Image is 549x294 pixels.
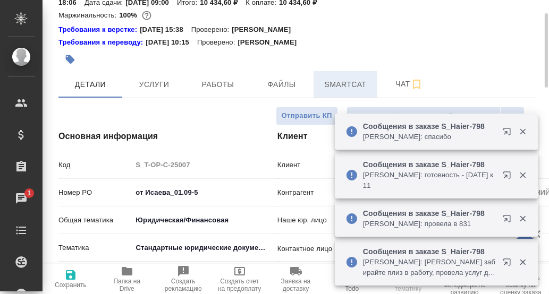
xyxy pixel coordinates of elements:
p: [PERSON_NAME]: [PERSON_NAME] забирайте плиз в работу, провела услуг доп тикета тут **[S_Haier-831... [363,257,496,278]
p: 100% [119,11,140,19]
span: Создать рекламацию [162,278,205,292]
p: Проверено: [191,24,232,35]
a: 1 [3,185,40,212]
p: Наше юр. лицо [277,215,380,226]
button: Папка на Drive [99,264,155,294]
p: Код [58,160,132,170]
span: Заявка на доставку [274,278,318,292]
p: Тематика [58,243,132,253]
button: Открыть в новой вкладке [496,121,522,146]
span: 1 [21,188,37,198]
span: Отправить финальные файлы на email [352,110,495,123]
div: Нажми, чтобы открыть папку с инструкцией [58,37,146,48]
p: [DATE] 10:15 [146,37,197,48]
p: Контактное лицо [277,244,380,254]
span: Создать счет на предоплату [218,278,261,292]
button: Заявка на доставку [268,264,324,294]
a: Требования к переводу: [58,37,146,48]
p: Контрагент [277,187,380,198]
p: Номер PO [58,187,132,198]
span: Добавить Todo [330,278,374,292]
p: [PERSON_NAME] [238,37,305,48]
p: Сообщения в заказе S_Haier-798 [363,159,496,170]
p: Проверено: [197,37,238,48]
svg: Подписаться [410,78,423,91]
span: Детали [65,78,116,91]
button: Закрыть [512,170,534,180]
p: [PERSON_NAME] [232,24,299,35]
button: Открыть в новой вкладке [496,252,522,277]
span: Услуги [129,78,180,91]
span: Папка на Drive [105,278,149,292]
p: Сообщения в заказе S_Haier-798 [363,246,496,257]
p: [PERSON_NAME]: провела в 831 [363,219,496,229]
div: Стандартные юридические документы, договоры, уставы [132,239,279,257]
h4: Основная информация [58,130,235,143]
div: Юридическая/Финансовая [132,211,279,229]
div: Нажми, чтобы открыть папку с инструкцией [58,24,140,35]
span: Работы [192,78,243,91]
span: Отправить КП [282,110,332,122]
p: Сообщения в заказе S_Haier-798 [363,121,496,132]
p: [DATE] 15:38 [140,24,191,35]
button: Добавить тэг [58,48,82,71]
button: Отправить финальные файлы на email [347,107,501,126]
button: Закрыть [512,214,534,223]
p: Клиент [277,160,380,170]
p: Общая тематика [58,215,132,226]
span: Smartcat [320,78,371,91]
div: split button [347,107,525,126]
button: Создать счет на предоплату [212,264,268,294]
button: Открыть в новой вкладке [496,165,522,190]
button: Добавить Todo [324,264,380,294]
p: [PERSON_NAME]: готовность - [DATE] к 11 [363,170,496,191]
button: Закрыть [512,257,534,267]
span: Чат [384,77,435,91]
input: ✎ Введи что-нибудь [132,185,279,200]
button: Открыть в новой вкладке [496,208,522,234]
button: Создать рекламацию [155,264,212,294]
span: Файлы [256,78,307,91]
a: Требования к верстке: [58,24,140,35]
button: Отправить КП [276,107,338,125]
span: Сохранить [55,281,87,289]
button: Закрыть [512,127,534,136]
button: Сохранить [43,264,99,294]
p: Маржинальность: [58,11,119,19]
p: [PERSON_NAME]: спасибо [363,132,496,142]
input: Пустое поле [132,157,279,172]
button: 0.00 RUB; [140,8,154,22]
p: Сообщения в заказе S_Haier-798 [363,208,496,219]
